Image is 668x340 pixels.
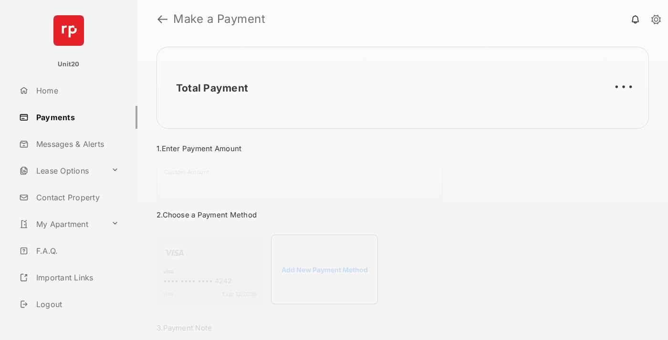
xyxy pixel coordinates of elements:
[163,277,257,287] div: •••• •••• •••• 4242
[222,290,257,298] span: Exp: 12/2036
[15,266,123,289] a: Important Links
[157,323,492,332] h3: 3. Payment Note
[157,144,492,153] h3: 1. Enter Payment Amount
[271,235,378,304] button: Add New Payment Method
[15,186,137,209] a: Contact Property
[58,60,80,69] p: Unit20
[173,13,265,25] strong: Make a Payment
[163,290,173,298] span: visa
[15,79,137,102] a: Home
[15,106,137,129] a: Payments
[163,268,257,277] div: visa
[15,213,107,236] a: My Apartment
[15,293,137,316] a: Logout
[15,133,137,155] a: Messages & Alerts
[15,159,107,182] a: Lease Options
[176,82,248,94] h2: Total Payment
[157,235,263,304] div: visa•••• •••• •••• 4242visaExp: 12/2036
[53,15,84,46] img: svg+xml;base64,PHN2ZyB4bWxucz0iaHR0cDovL3d3dy53My5vcmcvMjAwMC9zdmciIHdpZHRoPSI2NCIgaGVpZ2h0PSI2NC...
[15,239,137,262] a: F.A.Q.
[157,210,492,219] h3: 2. Choose a Payment Method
